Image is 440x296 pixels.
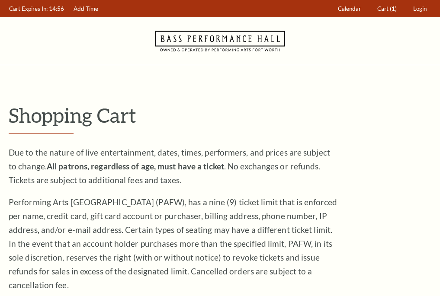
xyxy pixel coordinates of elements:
[9,104,431,126] p: Shopping Cart
[9,5,48,12] span: Cart Expires In:
[390,5,397,12] span: (1)
[47,161,224,171] strong: All patrons, regardless of age, must have a ticket
[409,0,431,17] a: Login
[373,0,401,17] a: Cart (1)
[334,0,365,17] a: Calendar
[413,5,427,12] span: Login
[377,5,389,12] span: Cart
[9,195,337,292] p: Performing Arts [GEOGRAPHIC_DATA] (PAFW), has a nine (9) ticket limit that is enforced per name, ...
[70,0,103,17] a: Add Time
[9,147,330,185] span: Due to the nature of live entertainment, dates, times, performers, and prices are subject to chan...
[49,5,64,12] span: 14:56
[338,5,361,12] span: Calendar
